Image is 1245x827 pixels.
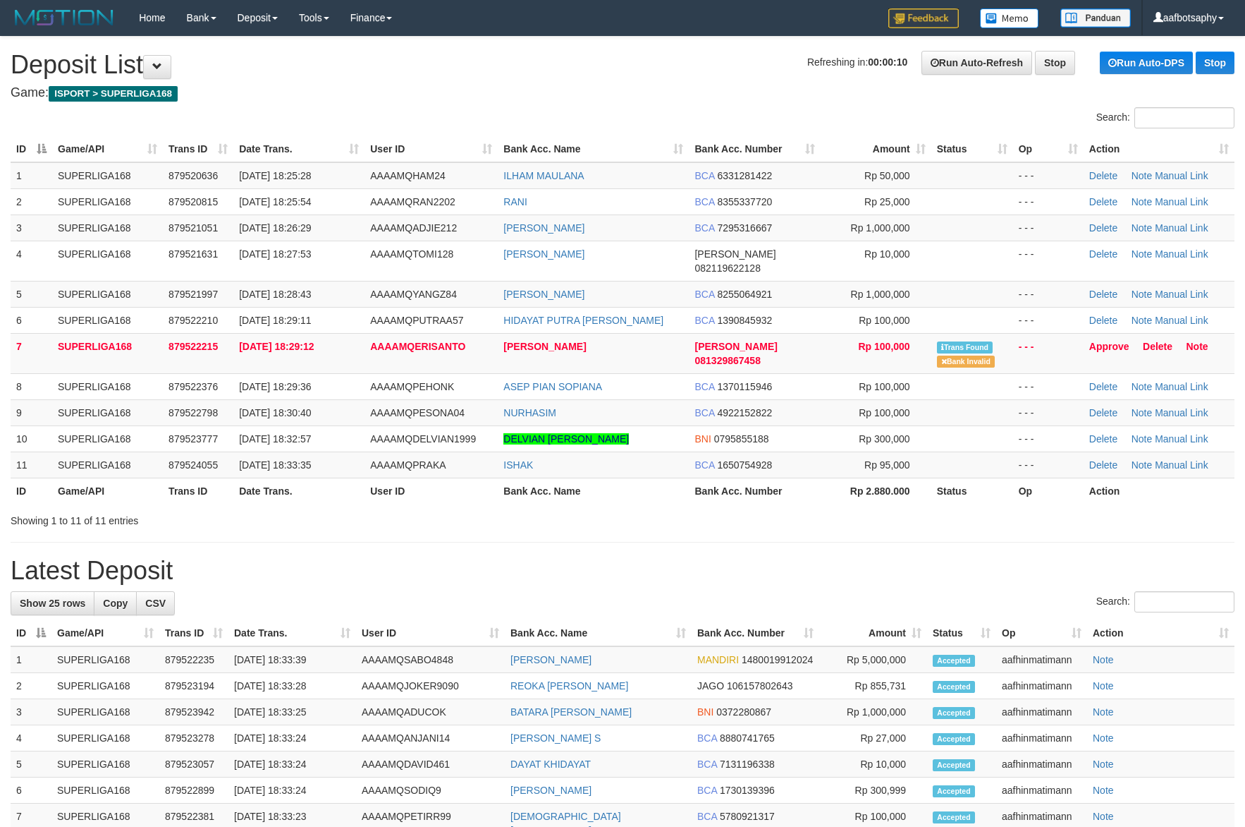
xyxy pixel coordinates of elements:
span: 879522210 [168,315,218,326]
td: SUPERLIGA168 [52,188,163,215]
span: Copy 082119622128 to clipboard [694,262,760,274]
a: Manual Link [1155,433,1208,445]
a: Note [1093,759,1114,770]
a: DAYAT KHIDAYAT [510,759,591,770]
span: Rp 100,000 [859,315,909,326]
span: ISPORT > SUPERLIGA168 [49,86,178,102]
td: SUPERLIGA168 [52,452,163,478]
th: Amount: activate to sort column ascending [819,620,927,646]
a: [PERSON_NAME] [503,248,584,260]
span: [DATE] 18:33:35 [239,459,311,471]
td: 5 [11,281,52,307]
a: Copy [94,591,137,615]
span: AAAAMQDELVIAN1999 [370,433,476,445]
th: User ID: activate to sort column ascending [356,620,505,646]
th: Trans ID: activate to sort column ascending [159,620,228,646]
span: AAAAMQPRAKA [370,459,446,471]
td: SUPERLIGA168 [52,162,163,189]
span: Copy 8255064921 to clipboard [717,289,772,300]
span: [DATE] 18:25:54 [239,196,311,207]
span: [DATE] 18:30:40 [239,407,311,418]
a: Stop [1196,52,1234,74]
span: 879520636 [168,170,218,181]
td: SUPERLIGA168 [51,778,159,804]
span: Accepted [933,655,975,667]
a: Note [1186,341,1208,352]
td: [DATE] 18:33:24 [228,778,356,804]
span: BCA [694,196,714,207]
td: SUPERLIGA168 [52,373,163,399]
td: aafhinmatimann [996,673,1087,699]
a: [PERSON_NAME] [503,341,586,352]
td: AAAAMQSODIQ9 [356,778,505,804]
a: Show 25 rows [11,591,94,615]
span: Copy 0372280867 to clipboard [716,706,771,718]
span: 879522376 [168,381,218,392]
a: Delete [1089,433,1117,445]
span: Copy 5780921317 to clipboard [720,811,775,822]
td: 2 [11,188,52,215]
th: Bank Acc. Number: activate to sort column ascending [692,620,819,646]
span: JAGO [697,680,724,692]
span: Copy 1390845932 to clipboard [717,315,772,326]
span: 879521997 [168,289,218,300]
label: Search: [1096,107,1234,128]
a: Note [1093,680,1114,692]
span: AAAAMQYANGZ84 [370,289,457,300]
th: Action: activate to sort column ascending [1087,620,1234,646]
th: Status: activate to sort column ascending [931,136,1013,162]
span: Copy 4922152822 to clipboard [717,407,772,418]
span: Copy 1370115946 to clipboard [717,381,772,392]
a: Manual Link [1155,459,1208,471]
a: Delete [1089,248,1117,260]
th: Rp 2.880.000 [821,478,931,504]
a: [PERSON_NAME] [510,785,591,796]
span: [PERSON_NAME] [694,341,777,352]
td: - - - [1013,281,1084,307]
span: Copy 1650754928 to clipboard [717,459,772,471]
span: BCA [694,289,714,300]
span: AAAAMQPUTRAA57 [370,315,463,326]
td: aafhinmatimann [996,778,1087,804]
td: SUPERLIGA168 [52,307,163,333]
td: [DATE] 18:33:24 [228,751,356,778]
span: 879524055 [168,459,218,471]
th: ID: activate to sort column descending [11,136,52,162]
span: BCA [694,222,714,234]
img: panduan.png [1060,8,1131,28]
td: - - - [1013,307,1084,333]
a: Delete [1089,459,1117,471]
span: Rp 25,000 [864,196,910,207]
td: - - - [1013,425,1084,452]
td: - - - [1013,188,1084,215]
span: AAAAMQADJIE212 [370,222,457,234]
td: 6 [11,307,52,333]
th: Date Trans. [233,478,364,504]
td: 879523194 [159,673,228,699]
a: [PERSON_NAME] [510,654,591,665]
a: Run Auto-DPS [1100,52,1193,74]
span: Rp 100,000 [859,381,909,392]
td: SUPERLIGA168 [52,333,163,373]
td: SUPERLIGA168 [52,281,163,307]
td: SUPERLIGA168 [52,215,163,241]
a: ISHAK [503,459,533,471]
span: BCA [697,811,717,822]
td: 3 [11,215,52,241]
a: Note [1131,459,1153,471]
a: NURHASIM [503,407,556,418]
td: SUPERLIGA168 [52,399,163,425]
div: Showing 1 to 11 of 11 entries [11,508,508,528]
img: Button%20Memo.svg [980,8,1039,28]
img: Feedback.jpg [888,8,959,28]
a: CSV [136,591,175,615]
h1: Deposit List [11,51,1234,79]
span: BNI [694,433,711,445]
th: Bank Acc. Name: activate to sort column ascending [498,136,689,162]
h4: Game: [11,86,1234,100]
a: Note [1131,248,1153,260]
span: AAAAMQHAM24 [370,170,446,181]
td: - - - [1013,162,1084,189]
span: [DATE] 18:32:57 [239,433,311,445]
span: Rp 1,000,000 [851,222,910,234]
